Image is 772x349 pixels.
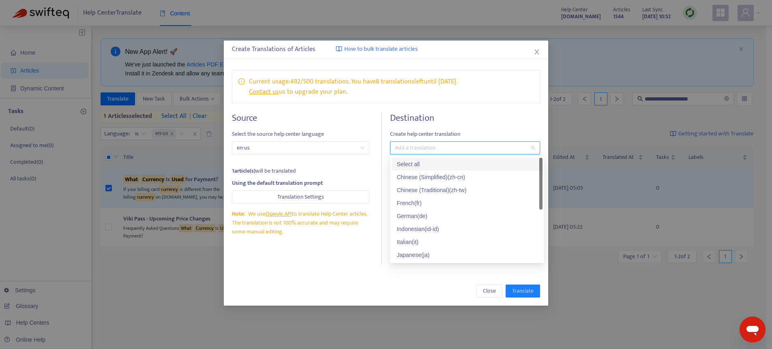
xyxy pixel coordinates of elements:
a: How to bulk translate articles [336,45,418,54]
div: French ( fr ) [397,199,538,208]
div: Italian ( it ) [397,238,538,246]
div: Indonesian ( id-id ) [397,225,538,233]
div: German ( de ) [397,212,538,221]
div: Select all [392,158,543,171]
iframe: Button to launch messaging window, conversation in progress [740,317,766,343]
span: Create help center translation [390,130,540,139]
strong: 1 article(s) [232,166,255,176]
h4: Destination [390,113,540,124]
button: Translation Settings [232,191,369,203]
button: Close [476,285,502,298]
div: will be translated [232,167,369,176]
img: image-link [336,46,342,52]
div: us to upgrade your plan. [249,87,457,97]
span: How to bulk translate articles [344,45,418,54]
button: Close [532,47,541,56]
div: Labels will be normalized (lowercase, underscores instead of spaces, no special characters). [390,248,540,263]
div: Japanese ( ja ) [397,251,538,259]
span: Select the source help center language [232,130,369,139]
span: close [534,49,540,55]
button: Translate [506,285,540,298]
span: Translation Settings [277,193,324,201]
a: Contact us [249,86,279,97]
p: Current usage: 492 / 500 translations . You have 8 translations left until [DATE] . [249,77,457,97]
div: Chinese (Simplified) ( zh-cn ) [397,173,538,182]
a: OpenAI API [266,209,292,218]
div: We use to translate Help Center articles. The translation is not 100% accurate and may require so... [232,210,369,236]
div: Create Translations of Articles [232,45,540,54]
span: info-circle [238,77,245,85]
div: Chinese (Traditional) ( zh-tw ) [397,186,538,195]
h4: Source [232,113,369,124]
span: Close [483,287,496,295]
span: Note: [232,209,245,218]
div: Using the default translation prompt [232,179,369,188]
div: Select all [397,160,538,169]
span: en-us [237,142,365,154]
